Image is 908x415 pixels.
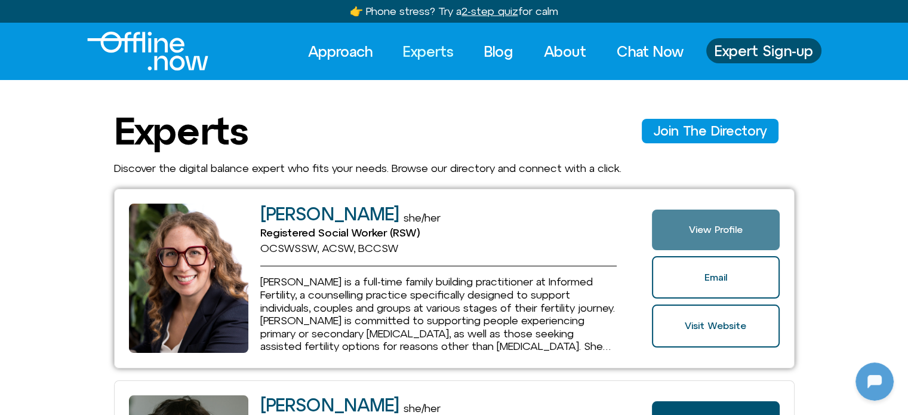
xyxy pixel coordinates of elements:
[297,38,694,64] nav: Menu
[208,5,229,26] svg: Close Chatbot Button
[3,3,236,28] button: Expand Header Button
[689,225,743,235] span: View Profile
[114,162,621,174] span: Discover the digital balance expert who fits your needs. Browse our directory and connect with a ...
[260,226,420,239] span: Registered Social Worker (RSW)
[654,124,767,138] span: Join The Directory
[297,38,383,64] a: Approach
[461,5,518,17] u: 2-step quiz
[260,242,399,254] span: OCSWSSW, ACSW, BCCSW
[87,32,188,70] div: Logo
[20,310,185,322] textarea: Message Input
[715,43,813,59] span: Expert Sign-up
[204,306,223,325] svg: Voice Input Button
[606,38,694,64] a: Chat Now
[392,38,464,64] a: Experts
[11,6,30,25] img: N5FCcHC.png
[404,402,441,414] span: she/her
[188,5,208,26] svg: Restart Conversation Button
[35,8,183,23] h2: [DOMAIN_NAME]
[642,119,778,143] a: Join The Director
[114,110,248,152] h1: Experts
[74,237,165,254] h1: [DOMAIN_NAME]
[96,177,143,225] img: N5FCcHC.png
[652,256,779,299] a: Email
[260,204,399,224] h2: [PERSON_NAME]
[652,210,779,250] a: View Profile
[260,395,399,415] h2: [PERSON_NAME]
[260,275,617,353] p: [PERSON_NAME] is a full-time family building practitioner at Informed Fertility, a counselling pr...
[87,32,208,70] img: offline.now
[855,362,894,401] iframe: Botpress
[652,305,779,348] a: Website
[685,321,746,331] span: Visit Website
[533,38,597,64] a: About
[706,38,821,63] a: Expert Sign-up
[473,38,524,64] a: Blog
[404,211,441,224] span: she/her
[350,5,558,17] a: 👉 Phone stress? Try a2-step quizfor calm
[704,272,727,283] span: Email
